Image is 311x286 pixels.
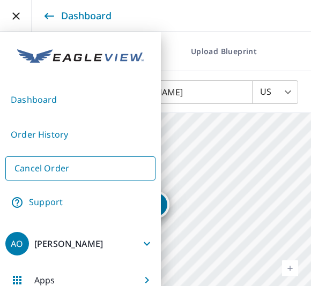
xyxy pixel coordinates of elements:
a: Dashboard [5,87,155,113]
a: Dashboard [41,6,112,26]
a: Order History [5,122,155,148]
a: Support [5,189,155,216]
a: Current Level 17, Zoom In [282,260,298,276]
div: US [253,77,298,107]
span: Upload Blueprint [191,45,257,58]
a: Cancel Order [5,156,155,180]
div: AO [5,232,29,255]
button: AO[PERSON_NAME] [5,231,155,257]
img: EV Logo [17,49,144,65]
p: [PERSON_NAME] [34,238,103,250]
a: EV Logo [11,43,150,72]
